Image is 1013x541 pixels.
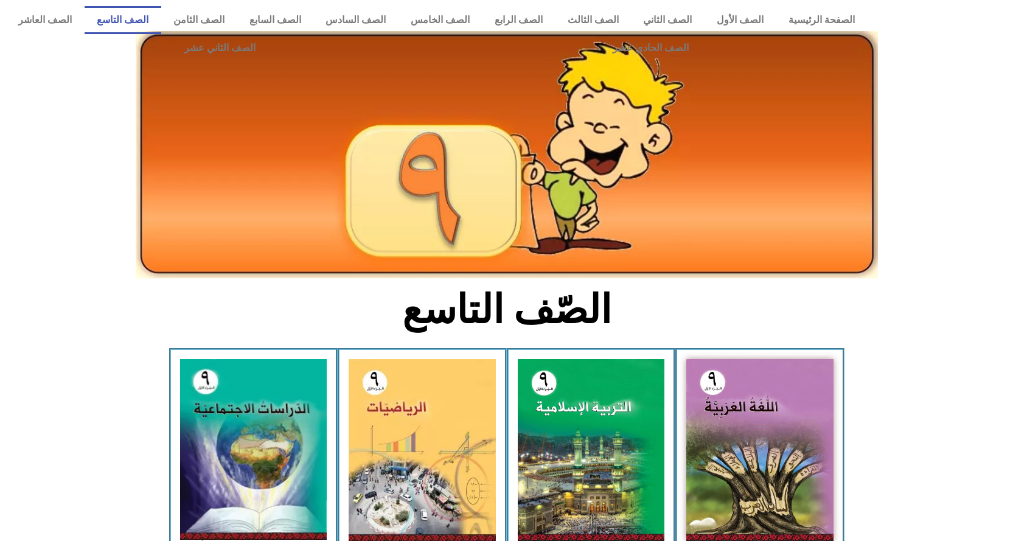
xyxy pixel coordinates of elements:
a: الصف العاشر [6,6,85,34]
a: الصف الحادي عشر [434,34,868,62]
a: الصف الخامس [399,6,482,34]
a: الصف الثاني [631,6,705,34]
a: الصف الثالث [555,6,631,34]
a: الصف الثامن [161,6,237,34]
a: الصف السابع [237,6,313,34]
a: الصف الثاني عشر [6,34,434,62]
a: الصف السادس [313,6,399,34]
a: الصفحة الرئيسية [776,6,868,34]
a: الصف الرابع [482,6,555,34]
h2: الصّف التاسع [305,286,708,333]
a: الصف التاسع [85,6,161,34]
a: الصف الأول [705,6,776,34]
